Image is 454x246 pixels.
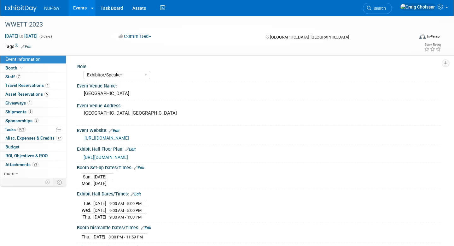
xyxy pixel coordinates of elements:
img: Craig Choisser [400,3,435,10]
a: [URL][DOMAIN_NAME] [84,155,128,160]
span: (5 days) [39,34,52,39]
span: to [18,33,24,39]
span: Asset Reservations [5,92,49,97]
button: Committed [116,33,154,40]
span: Booth [5,65,25,70]
td: [DATE] [93,214,106,220]
pre: [GEOGRAPHIC_DATA], [GEOGRAPHIC_DATA] [84,110,222,116]
td: Toggle Event Tabs [53,178,66,186]
span: Giveaways [5,100,32,105]
td: Personalize Event Tab Strip [42,178,53,186]
span: 1 [27,100,32,105]
span: 1 [45,83,50,88]
div: Booth Set-up Dates/Times: [77,163,441,171]
a: Giveaways1 [0,99,66,107]
td: [DATE] [94,180,107,187]
a: Edit [125,147,136,152]
span: 23 [32,162,38,167]
div: [GEOGRAPHIC_DATA] [82,89,437,99]
div: Exhibit Hall Dates/Times: [77,189,441,197]
a: Edit [21,45,32,49]
span: NuFlow [44,6,59,11]
a: Asset Reservations5 [0,90,66,99]
span: 9:00 AM - 5:00 PM [109,208,142,213]
span: 8:00 PM - 11:59 PM [108,235,143,239]
span: Search [371,6,386,11]
span: Event Information [5,57,41,62]
div: Booth Dismantle Dates/Times: [77,223,441,231]
a: Booth [0,64,66,72]
div: WWETT 2023 [3,19,404,30]
div: Event Venue Name: [77,81,441,89]
span: [DATE] [DATE] [5,33,38,39]
td: [DATE] [93,200,106,207]
div: Event Rating [424,43,441,46]
div: Role: [77,62,439,70]
span: Shipments [5,109,33,114]
span: 2 [34,118,39,123]
a: Shipments3 [0,108,66,116]
div: Event Website: [77,126,441,134]
span: ROI, Objectives & ROO [5,153,48,158]
td: Mon. [82,180,94,187]
a: ROI, Objectives & ROO [0,152,66,160]
span: Tasks [5,127,26,132]
a: Travel Reservations1 [0,81,66,90]
td: Wed. [82,207,93,214]
span: 9:00 AM - 5:00 PM [109,201,142,206]
td: Thu. [82,234,92,240]
td: Thu. [82,214,93,220]
span: Staff [5,74,21,79]
td: Tags [5,43,32,50]
a: Edit [109,129,119,133]
span: [GEOGRAPHIC_DATA], [GEOGRAPHIC_DATA] [270,35,349,39]
img: ExhibitDay [5,5,37,12]
div: In-Person [427,34,441,39]
a: [URL][DOMAIN_NAME] [84,135,129,141]
a: Budget [0,143,66,151]
td: Sun. [82,174,94,180]
span: 5 [44,92,49,97]
span: Travel Reservations [5,83,50,88]
a: Staff7 [0,73,66,81]
td: [DATE] [93,207,106,214]
a: more [0,169,66,178]
span: 9:00 AM - 1:00 PM [109,215,142,219]
a: Edit [131,192,141,196]
span: Misc. Expenses & Credits [5,135,62,141]
a: Sponsorships2 [0,117,66,125]
div: Event Format [376,33,441,42]
a: Tasks96% [0,125,66,134]
span: Sponsorships [5,118,39,123]
span: 7 [16,74,21,79]
td: [DATE] [92,234,105,240]
a: Event Information [0,55,66,63]
span: more [4,171,14,176]
a: Edit [134,166,144,170]
a: Misc. Expenses & Credits12 [0,134,66,142]
a: Attachments23 [0,160,66,169]
td: Tue. [82,200,93,207]
span: 96% [17,127,26,132]
span: 12 [56,136,62,141]
span: 3 [28,109,33,114]
span: Attachments [5,162,38,167]
img: Format-Inperson.png [419,34,426,39]
td: [DATE] [94,174,107,180]
div: Event Venue Address: [77,101,441,109]
i: Booth reservation complete [20,66,23,69]
a: Search [363,3,392,14]
a: Edit [141,226,151,230]
div: Exhibit Hall Floor Plan: [77,144,441,153]
span: Budget [5,144,20,149]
